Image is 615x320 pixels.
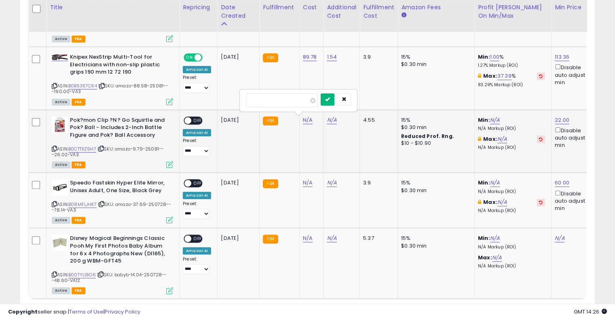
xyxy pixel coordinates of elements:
[555,126,594,149] div: Disable auto adjust min
[183,192,211,199] div: Amazon AI
[363,117,391,124] div: 4.55
[52,117,173,167] div: ASIN:
[183,3,214,12] div: Repricing
[191,180,204,187] span: OFF
[401,3,471,12] div: Amazon Fees
[52,179,68,195] img: 31LWpn52HhL._SL40_.jpg
[52,271,167,284] span: | SKU: babyb-14.04-250728---48.60-VA12
[303,234,313,242] a: N/A
[52,146,164,158] span: | SKU: amazo-9.79-25081---26.02-VA3
[490,116,500,124] a: N/A
[72,99,85,106] span: FBA
[401,53,468,61] div: 15%
[183,75,211,93] div: Preset:
[72,287,85,294] span: FBA
[490,234,500,242] a: N/A
[478,53,490,61] b: Min:
[327,234,336,242] a: N/A
[52,83,168,95] span: | SKU: amazo-88.58-25081---190.00-VA3
[478,234,490,242] b: Min:
[68,201,97,208] a: B08MFLJHK7
[52,235,68,251] img: 411K38u7udL._SL40_.jpg
[68,271,96,278] a: B00TYLI8O6
[555,53,569,61] a: 113.36
[70,235,168,267] b: Disney Magical Beginnings Classic Pooh My First Photos Baby Album for 6 x 4 Photographs New (DI16...
[70,53,168,78] b: Knipex NexStrip Multi-Tool for Electricians with non-slip plastic grips 190 mm 12 72 190
[478,116,490,124] b: Min:
[478,263,545,269] p: N/A Markup (ROI)
[401,187,468,194] div: $0.30 min
[478,73,481,78] i: This overrides the store level max markup for this listing
[52,117,68,133] img: 41EKlLABoyL._SL40_.jpg
[478,126,545,131] p: N/A Markup (ROI)
[183,138,211,156] div: Preset:
[52,235,173,293] div: ASIN:
[183,256,211,275] div: Preset:
[263,53,278,62] small: FBA
[363,235,391,242] div: 5.37
[401,133,454,140] b: Reduced Prof. Rng.
[303,3,320,12] div: Cost
[401,242,468,250] div: $0.30 min
[52,161,70,168] span: All listings currently available for purchase on Amazon
[478,145,545,150] p: N/A Markup (ROI)
[52,217,70,224] span: All listings currently available for purchase on Amazon
[184,54,194,61] span: ON
[52,179,173,223] div: ASIN:
[478,189,545,195] p: N/A Markup (ROI)
[401,140,468,147] div: $10 - $10.90
[478,82,545,88] p: 83.29% Markup (ROI)
[497,198,507,206] a: N/A
[221,53,253,61] div: [DATE]
[555,3,596,12] div: Min Price
[401,124,468,131] div: $0.30 min
[183,129,211,136] div: Amazon AI
[327,179,336,187] a: N/A
[327,53,337,61] a: 1.54
[50,3,176,12] div: Title
[478,3,548,20] div: Profit [PERSON_NAME] on Min/Max
[490,53,500,61] a: 1.00
[539,74,543,78] i: Revert to store-level Max Markup
[401,61,468,68] div: $0.30 min
[191,235,204,242] span: OFF
[478,72,545,87] div: %
[492,254,502,262] a: N/A
[478,63,545,68] p: 1.27% Markup (ROI)
[221,235,253,242] div: [DATE]
[401,179,468,186] div: 15%
[327,116,336,124] a: N/A
[221,117,253,124] div: [DATE]
[263,117,278,125] small: FBA
[363,53,391,61] div: 3.9
[478,254,492,261] b: Max:
[70,179,168,196] b: Speedo Fastskin Hyper Elite Mirror, Unisex Adult, One Size, Black Grey
[69,308,104,316] a: Terms of Use
[478,208,545,214] p: N/A Markup (ROI)
[52,99,70,106] span: All listings currently available for purchase on Amazon
[221,3,256,20] div: Date Created
[263,179,278,188] small: FBA
[327,3,356,20] div: Additional Cost
[263,3,296,12] div: Fulfillment
[555,234,564,242] a: N/A
[68,146,96,153] a: B0CTTXZ9H7
[72,161,85,168] span: FBA
[490,179,500,187] a: N/A
[555,63,594,86] div: Disable auto adjust min
[483,72,497,80] b: Max:
[183,201,211,219] div: Preset:
[183,247,211,254] div: Amazon AI
[303,53,317,61] a: 89.78
[497,72,511,80] a: 37.39
[68,83,97,89] a: B0B5357C64
[478,179,490,186] b: Min:
[574,308,607,316] span: 2025-08-13 14:26 GMT
[52,201,171,213] span: | SKU: amazo-37.69-250728---78.14-VA3
[401,12,406,19] small: Amazon Fees.
[401,117,468,124] div: 15%
[52,36,70,42] span: All listings currently available for purchase on Amazon
[8,308,140,316] div: seller snap | |
[363,179,391,186] div: 3.9
[555,179,569,187] a: 60.00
